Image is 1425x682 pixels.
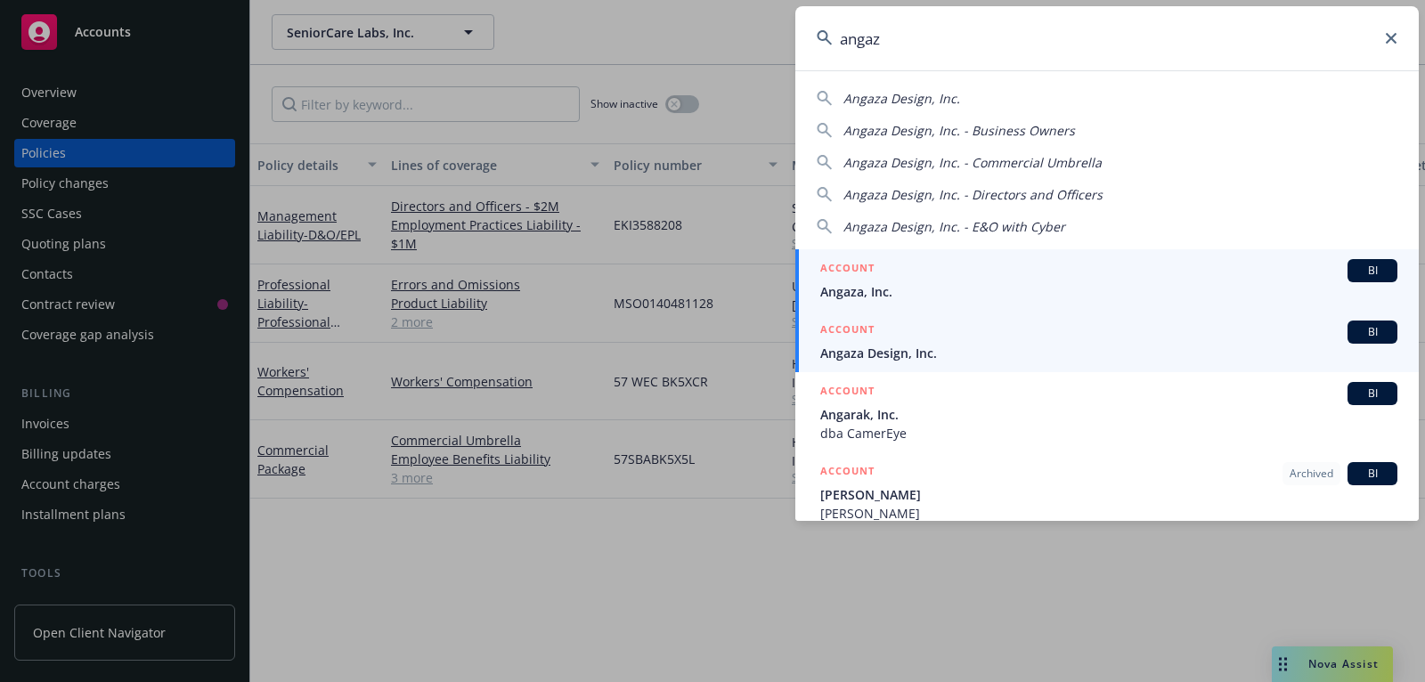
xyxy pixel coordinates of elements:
span: BI [1355,324,1390,340]
span: Angaza, Inc. [820,282,1397,301]
span: BI [1355,263,1390,279]
span: BI [1355,466,1390,482]
input: Search... [795,6,1419,70]
span: Angaza Design, Inc. - Commercial Umbrella [843,154,1102,171]
h5: ACCOUNT [820,321,875,342]
span: [PERSON_NAME] [820,485,1397,504]
span: Angaza Design, Inc. - Business Owners [843,122,1075,139]
a: ACCOUNTBIAngarak, Inc.dba CamerEye [795,372,1419,452]
span: Angaza Design, Inc. - Directors and Officers [843,186,1103,203]
a: ACCOUNTBIAngaza, Inc. [795,249,1419,311]
span: Archived [1290,466,1333,482]
span: Angaza Design, Inc. [843,90,960,107]
span: Angarak, Inc. [820,405,1397,424]
span: Angaza Design, Inc. - E&O with Cyber [843,218,1065,235]
span: dba CamerEye [820,424,1397,442]
span: [PERSON_NAME] [820,504,1397,523]
a: ACCOUNTBIAngaza Design, Inc. [795,311,1419,372]
h5: ACCOUNT [820,259,875,280]
a: ACCOUNTArchivedBI[PERSON_NAME][PERSON_NAME] [795,452,1419,532]
h5: ACCOUNT [820,462,875,483]
span: BI [1355,386,1390,402]
h5: ACCOUNT [820,382,875,403]
span: Angaza Design, Inc. [820,344,1397,362]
